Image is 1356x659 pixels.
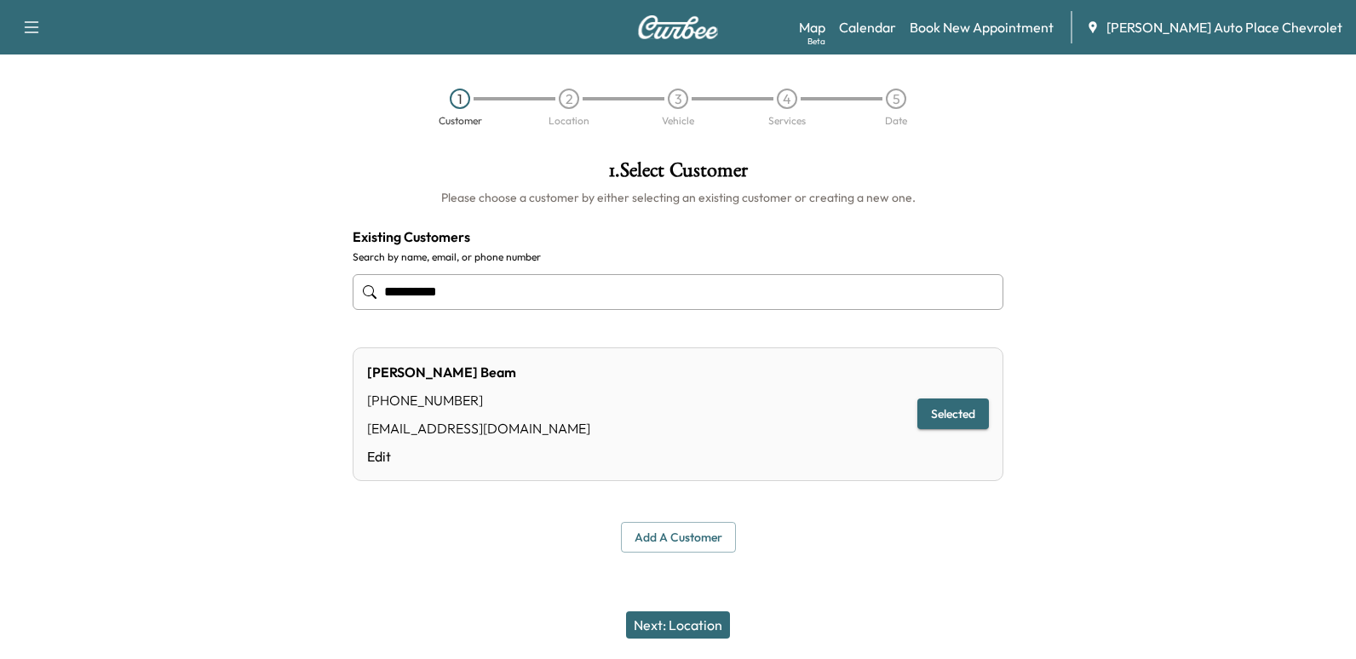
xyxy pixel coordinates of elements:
div: Beta [807,35,825,48]
label: Search by name, email, or phone number [353,250,1003,264]
img: Curbee Logo [637,15,719,39]
div: 2 [559,89,579,109]
h1: 1 . Select Customer [353,160,1003,189]
div: [EMAIL_ADDRESS][DOMAIN_NAME] [367,418,590,438]
div: 5 [886,89,906,109]
div: [PERSON_NAME] Beam [367,362,590,382]
a: Book New Appointment [910,17,1054,37]
div: [PHONE_NUMBER] [367,390,590,410]
div: Location [549,116,589,126]
div: 4 [777,89,797,109]
button: Add a customer [621,522,736,553]
h4: Existing Customers [353,226,1003,247]
a: Edit [367,446,590,467]
button: Next: Location [626,611,730,639]
span: [PERSON_NAME] Auto Place Chevrolet [1106,17,1342,37]
div: 1 [450,89,470,109]
h6: Please choose a customer by either selecting an existing customer or creating a new one. [353,189,1003,206]
div: Vehicle [662,116,694,126]
div: 3 [668,89,688,109]
div: Services [768,116,806,126]
div: Date [885,116,907,126]
div: Customer [439,116,482,126]
button: Selected [917,398,989,430]
a: Calendar [839,17,896,37]
a: MapBeta [799,17,825,37]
